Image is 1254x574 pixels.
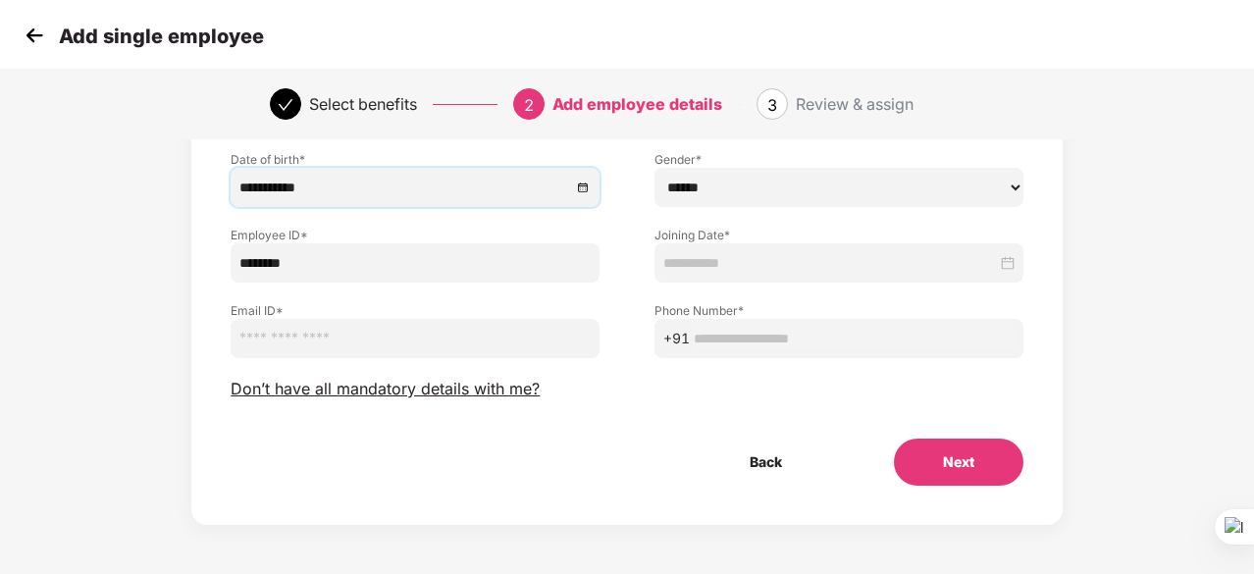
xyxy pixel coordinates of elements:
label: Date of birth [231,151,600,168]
span: check [278,97,293,113]
button: Back [701,439,831,486]
button: Next [894,439,1023,486]
img: svg+xml;base64,PHN2ZyB4bWxucz0iaHR0cDovL3d3dy53My5vcmcvMjAwMC9zdmciIHdpZHRoPSIzMCIgaGVpZ2h0PSIzMC... [20,21,49,50]
div: Review & assign [796,88,914,120]
p: Add single employee [59,25,264,48]
label: Gender [654,151,1023,168]
div: Select benefits [309,88,417,120]
span: 2 [524,95,534,115]
label: Phone Number [654,302,1023,319]
label: Employee ID [231,227,600,243]
span: 3 [767,95,777,115]
span: Don’t have all mandatory details with me? [231,379,540,399]
label: Email ID [231,302,600,319]
div: Add employee details [552,88,722,120]
span: +91 [663,328,690,349]
label: Joining Date [654,227,1023,243]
